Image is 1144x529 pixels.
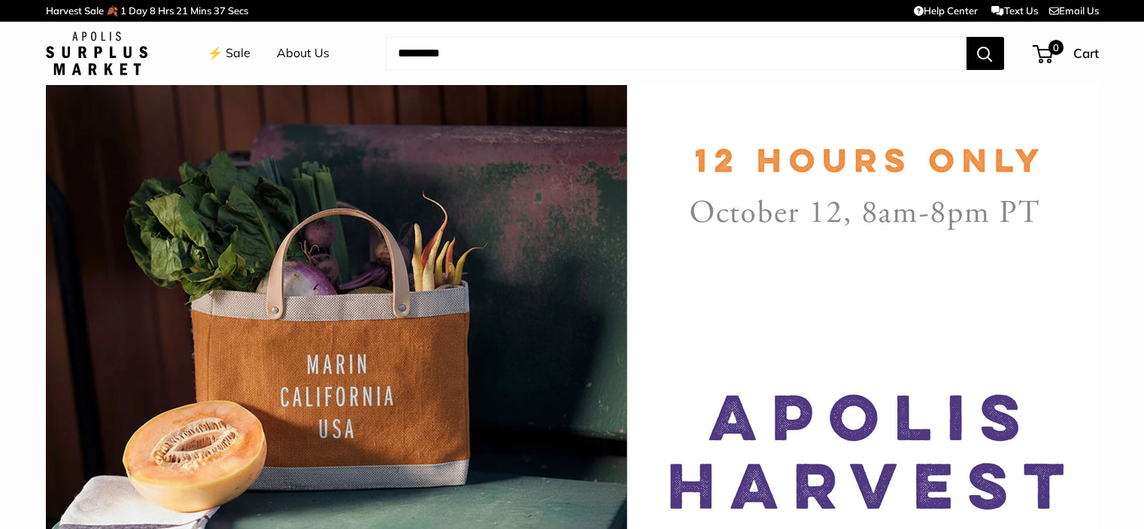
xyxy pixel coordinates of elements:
[1034,41,1099,65] a: 0 Cart
[1049,5,1099,17] a: Email Us
[158,5,174,17] span: Hrs
[991,5,1037,17] a: Text Us
[150,5,156,17] span: 8
[1048,40,1063,55] span: 0
[46,32,147,75] img: Apolis: Surplus Market
[277,42,329,65] a: About Us
[190,5,211,17] span: Mins
[914,5,978,17] a: Help Center
[966,37,1004,70] button: Search
[129,5,147,17] span: Day
[1073,45,1099,61] span: Cart
[214,5,226,17] span: 37
[208,42,250,65] a: ⚡️ Sale
[386,37,966,70] input: Search...
[120,5,126,17] span: 1
[228,5,248,17] span: Secs
[176,5,188,17] span: 21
